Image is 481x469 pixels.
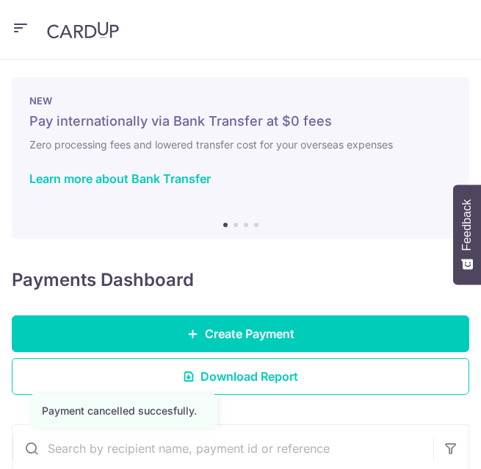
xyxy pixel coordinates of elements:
div: Payment cancelled succesfully. [42,404,205,418]
button: Feedback - Show survey [453,185,481,284]
img: CardUp [47,21,119,39]
a: Create Payment [12,315,469,352]
h6: Zero processing fees and lowered transfer cost for your overseas expenses [29,136,452,154]
p: NEW [29,95,452,107]
h4: Payments Dashboard [12,268,194,292]
span: Create Payment [205,325,294,343]
a: Learn more about Bank Transfer [29,171,211,186]
span: Feedback [460,199,474,251]
h5: Pay internationally via Bank Transfer at $0 fees [29,112,452,130]
a: Download Report [12,358,469,395]
span: Download Report [200,368,298,385]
